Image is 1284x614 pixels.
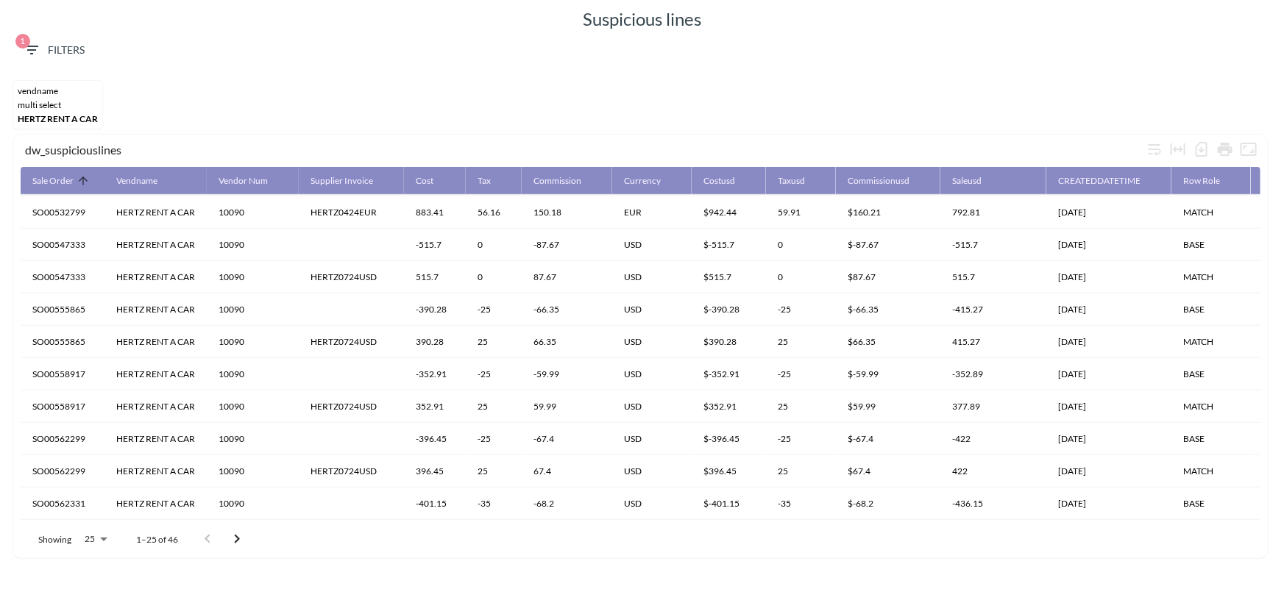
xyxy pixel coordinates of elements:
div: vendname [18,85,98,96]
th: 12/08/2024 [1046,358,1171,390]
th: 515.7 [404,261,466,293]
th: USD [612,390,692,423]
th: 10090 [207,229,299,261]
th: SO00547333 [21,229,104,261]
th: 352.91 [404,390,466,423]
th: 515.7 [940,261,1046,293]
th: 390.28 [404,326,466,358]
th: USD [612,261,692,293]
th: SO00558917 [21,390,104,423]
th: 25 [766,455,836,488]
span: Supplier Invoice [311,172,392,190]
th: MATCH [1171,455,1251,488]
div: Vendname [116,172,157,190]
th: 377.89 [940,390,1046,423]
th: 150.18 [522,196,612,229]
th: $942.44 [692,196,766,229]
th: $-67.4 [836,423,940,455]
th: HERTZ RENT A CAR [104,455,207,488]
th: HERTZ RENT A CAR [104,488,207,520]
th: 25 [466,326,522,358]
th: MATCH [1171,261,1251,293]
th: -515.7 [940,229,1046,261]
th: HERTZ RENT A CAR [104,293,207,326]
th: 56.16 [466,196,522,229]
button: 1Filters [17,37,91,64]
th: SO00558917 [21,358,104,390]
th: 10090 [207,293,299,326]
th: $352.91 [692,390,766,423]
th: USD [612,423,692,455]
div: Wrap text [1143,138,1166,161]
span: 1 [15,34,30,49]
th: -390.28 [404,293,466,326]
th: -352.89 [940,358,1046,390]
th: -25 [766,423,836,455]
th: BASE [1171,358,1251,390]
th: BASE [1171,488,1251,520]
th: HERTZ RENT A CAR [104,423,207,455]
th: HERTZ RENT A CAR [104,261,207,293]
th: HERTZ0724USD [299,455,404,488]
th: 10090 [207,261,299,293]
p: 1–25 of 46 [136,533,178,546]
span: Filters [23,41,85,60]
th: USD [612,488,692,520]
th: $-352.91 [692,358,766,390]
th: -59.99 [522,358,612,390]
div: Currency [624,172,661,190]
div: 25 [77,529,113,549]
th: 02/05/2024 [1046,196,1171,229]
th: -67.4 [522,423,612,455]
th: 25 [766,326,836,358]
th: 0 [466,229,522,261]
th: 10090 [207,326,299,358]
th: 0 [466,261,522,293]
th: -35 [466,488,522,520]
th: $67.4 [836,455,940,488]
span: Commission [533,172,600,190]
div: Taxusd [778,172,805,190]
th: 22/07/2024 [1046,390,1171,423]
th: $59.99 [836,390,940,423]
th: $-390.28 [692,293,766,326]
th: 415.27 [940,326,1046,358]
span: Vendor Num [219,172,287,190]
th: BASE [1171,229,1251,261]
span: Row Role [1183,172,1239,190]
th: EUR [612,196,692,229]
th: HERTZ0724USD [299,390,404,423]
th: 10090 [207,455,299,488]
span: Currency [624,172,680,190]
th: SO00562299 [21,455,104,488]
th: 10090 [207,488,299,520]
th: HERTZ RENT A CAR [104,358,207,390]
th: $390.28 [692,326,766,358]
th: 29/07/2024 [1046,455,1171,488]
th: 19/08/2024 [1046,293,1171,326]
th: HERTZ RENT A CAR [104,390,207,423]
span: Sale Order [32,172,93,190]
div: Costusd [703,172,735,190]
th: SO00562331 [21,488,104,520]
th: 08/07/2024 [1046,326,1171,358]
span: HERTZ RENT A CAR [18,113,98,124]
th: 883.41 [404,196,466,229]
th: -352.91 [404,358,466,390]
th: 59.99 [522,390,612,423]
div: dw_suspiciouslines [25,143,1143,157]
th: -422 [940,423,1046,455]
button: Go to next page [222,524,252,554]
span: Costusd [703,172,754,190]
th: SO00555865 [21,293,104,326]
th: 25/08/2024 [1046,229,1171,261]
th: 10090 [207,358,299,390]
th: $-66.35 [836,293,940,326]
th: $-59.99 [836,358,940,390]
th: 15/08/2024 [1046,488,1171,520]
span: Taxusd [778,172,824,190]
th: BASE [1171,293,1251,326]
th: 10090 [207,390,299,423]
th: USD [612,326,692,358]
th: 0 [766,261,836,293]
